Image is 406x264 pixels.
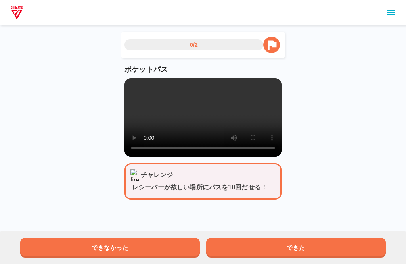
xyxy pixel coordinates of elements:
[206,238,386,258] button: できた
[384,6,398,19] button: sidemenu
[141,170,173,180] p: チャレンジ
[132,183,277,192] p: レシーバーが欲しい場所にパスを10回だせる！
[130,169,139,181] img: fire_icon
[10,5,24,21] img: dummy
[124,64,282,75] p: ポケットパス
[190,41,198,49] p: 0/2
[20,238,200,258] button: できなかった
